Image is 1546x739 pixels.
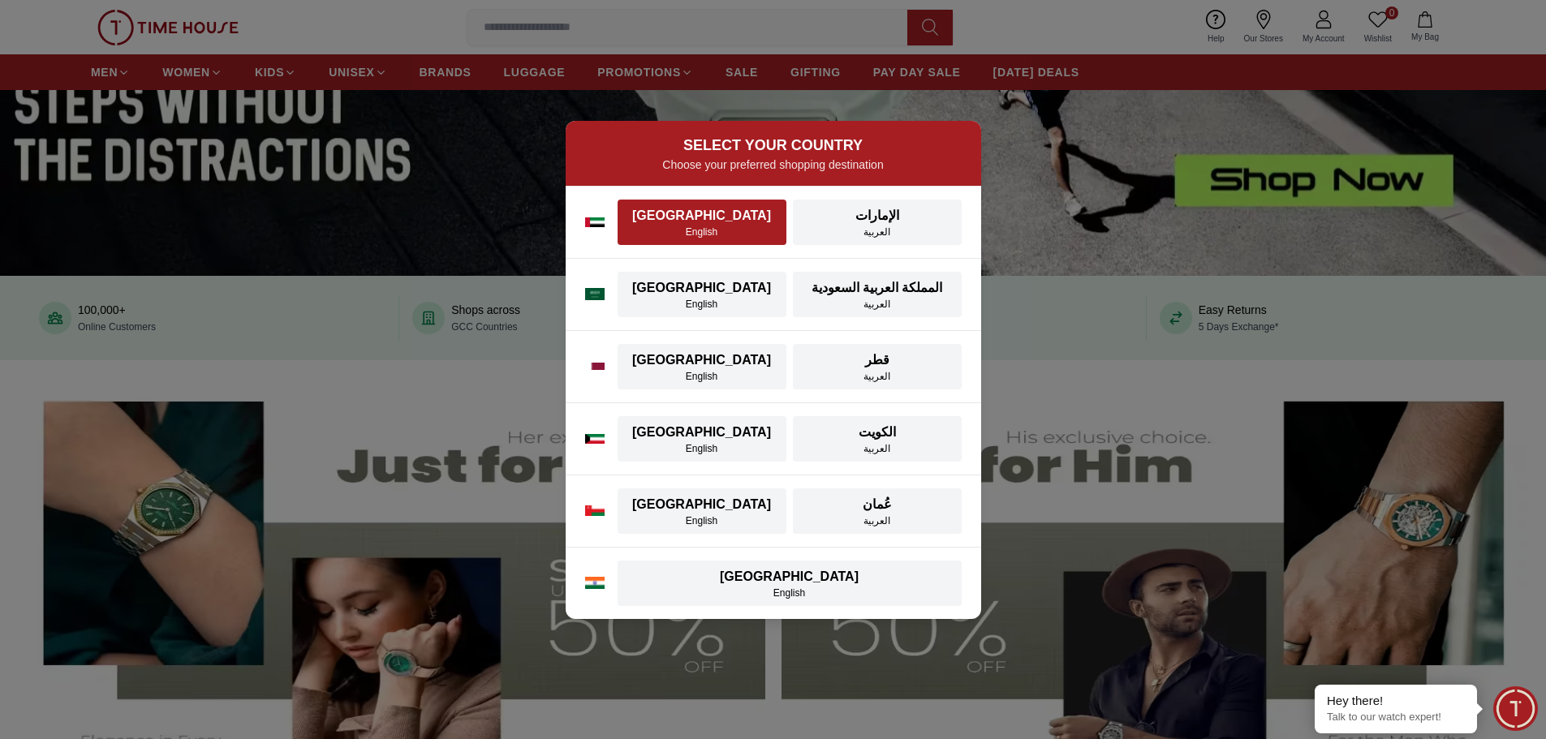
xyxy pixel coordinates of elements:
[793,344,962,389] button: قطرالعربية
[1493,686,1538,731] div: Chat Widget
[585,157,962,173] p: Choose your preferred shopping destination
[585,577,605,590] img: India flag
[793,488,962,534] button: عُمانالعربية
[803,278,952,298] div: المملكة العربية السعودية
[627,586,952,599] div: English
[627,350,777,370] div: [GEOGRAPHIC_DATA]
[793,272,962,317] button: المملكة العربية السعوديةالعربية
[585,217,605,227] img: UAE flag
[627,423,777,442] div: [GEOGRAPHIC_DATA]
[627,442,777,455] div: English
[803,370,952,383] div: العربية
[618,272,786,317] button: [GEOGRAPHIC_DATA]English
[585,134,962,157] h2: SELECT YOUR COUNTRY
[803,442,952,455] div: العربية
[618,200,786,245] button: [GEOGRAPHIC_DATA]English
[1327,693,1465,709] div: Hey there!
[803,206,952,226] div: الإمارات
[793,416,962,462] button: الكويتالعربية
[585,505,605,516] img: Oman flag
[803,495,952,514] div: عُمان
[803,298,952,311] div: العربية
[803,350,952,370] div: قطر
[618,488,786,534] button: [GEOGRAPHIC_DATA]English
[585,434,605,444] img: Kuwait flag
[1327,711,1465,724] p: Talk to our watch expert!
[618,344,786,389] button: [GEOGRAPHIC_DATA]English
[627,514,777,527] div: English
[803,226,952,238] div: العربية
[803,423,952,442] div: الكويت
[585,288,605,301] img: Saudi Arabia flag
[618,416,786,462] button: [GEOGRAPHIC_DATA]English
[627,567,952,586] div: [GEOGRAPHIC_DATA]
[627,495,777,514] div: [GEOGRAPHIC_DATA]
[627,206,777,226] div: [GEOGRAPHIC_DATA]
[627,298,777,311] div: English
[627,226,777,238] div: English
[793,200,962,245] button: الإماراتالعربية
[803,514,952,527] div: العربية
[618,561,962,606] button: [GEOGRAPHIC_DATA]English
[585,363,605,371] img: Qatar flag
[627,278,777,298] div: [GEOGRAPHIC_DATA]
[627,370,777,383] div: English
